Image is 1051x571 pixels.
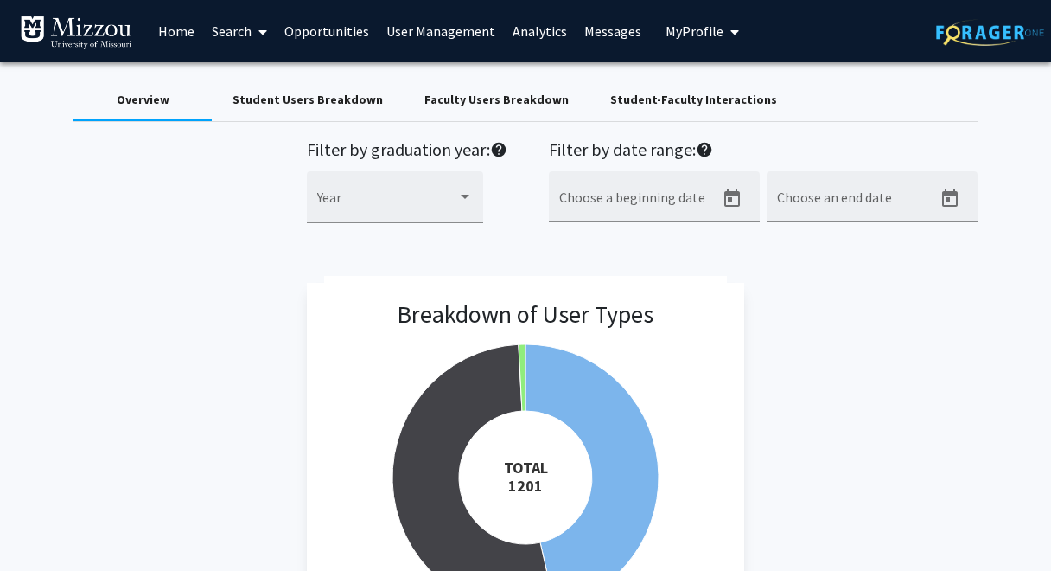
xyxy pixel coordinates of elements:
[203,1,276,61] a: Search
[549,139,978,164] h2: Filter by date range:
[504,1,576,61] a: Analytics
[117,91,169,109] div: Overview
[666,22,723,40] span: My Profile
[610,91,777,109] div: Student-Faculty Interactions
[424,91,569,109] div: Faculty Users Breakdown
[936,19,1044,46] img: ForagerOne Logo
[150,1,203,61] a: Home
[696,139,713,160] mat-icon: help
[13,493,73,558] iframe: Chat
[576,1,650,61] a: Messages
[490,139,507,160] mat-icon: help
[307,139,507,164] h2: Filter by graduation year:
[397,300,653,330] h3: Breakdown of User Types
[232,91,383,109] div: Student Users Breakdown
[503,458,547,496] tspan: TOTAL 1201
[276,1,378,61] a: Opportunities
[715,182,749,216] button: Open calendar
[378,1,504,61] a: User Management
[933,182,967,216] button: Open calendar
[20,16,132,50] img: University of Missouri Logo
